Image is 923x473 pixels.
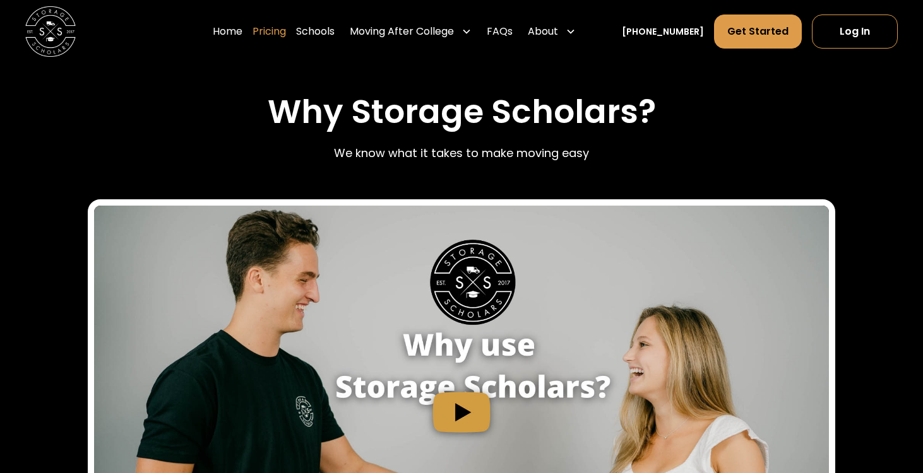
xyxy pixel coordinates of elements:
[523,14,581,49] div: About
[714,15,802,49] a: Get Started
[622,25,704,38] a: [PHONE_NUMBER]
[334,144,589,161] p: We know what it takes to make moving easy
[528,24,558,39] div: About
[296,14,335,49] a: Schools
[350,24,454,39] div: Moving After College
[213,14,242,49] a: Home
[253,14,286,49] a: Pricing
[25,6,76,57] img: Storage Scholars main logo
[268,92,656,132] h2: Why Storage Scholars?
[487,14,513,49] a: FAQs
[812,15,898,49] a: Log In
[345,14,477,49] div: Moving After College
